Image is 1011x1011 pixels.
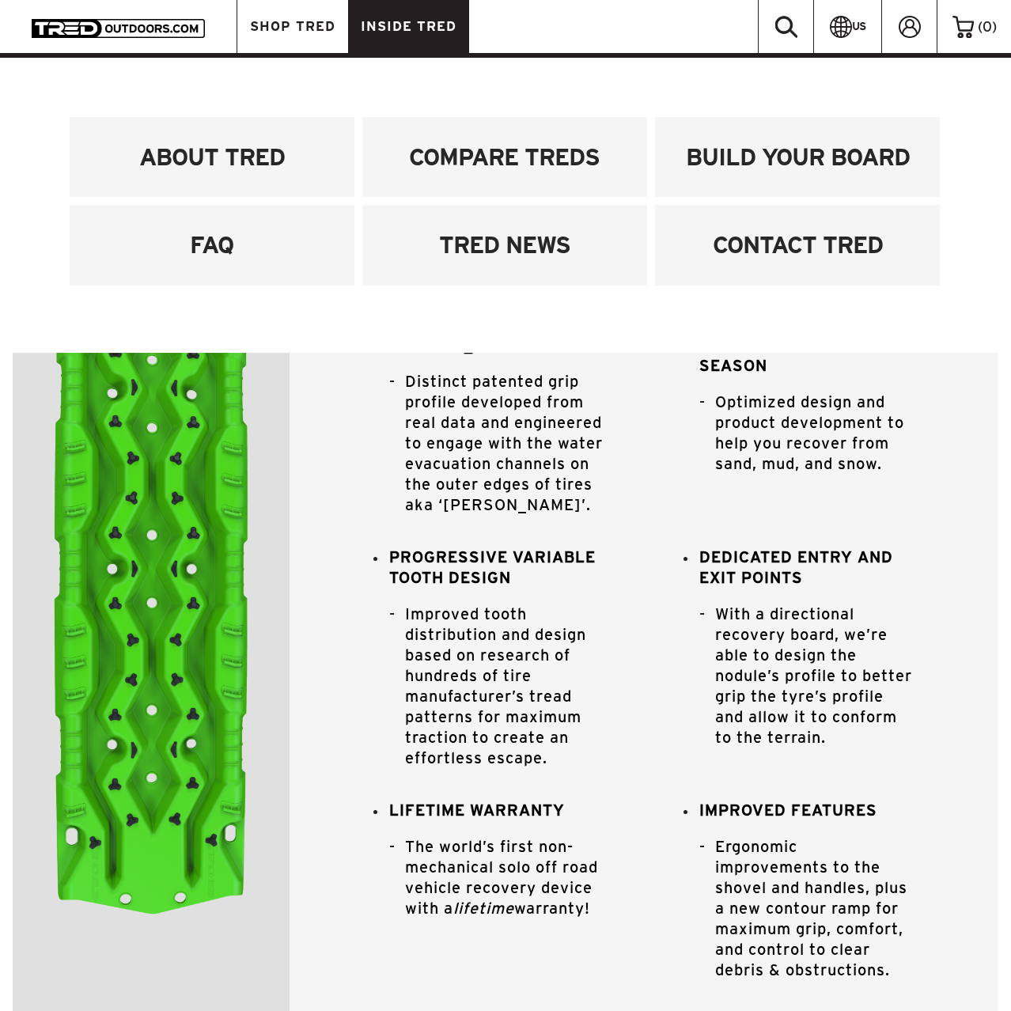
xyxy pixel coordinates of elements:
[978,20,997,34] span: ( )
[405,373,603,513] span: Distinct patented grip profile developed from real data and engineered to engage with the water e...
[715,838,907,979] span: Ergonomic improvements to the shovel and handles, plus a new contour ramp for maximum grip, comfo...
[405,838,598,917] span: The world’s first non-mechanical solo off road vehicle recovery device with a warranty!
[32,19,205,38] img: TRED Outdoors America
[389,336,578,354] strong: [PERSON_NAME]-LOCK
[362,205,647,285] a: TRED NEWS
[655,117,940,197] a: BUILD YOUR BOARD
[70,117,354,197] a: ABOUT TRED
[952,15,974,37] img: cart-icon
[49,218,253,920] img: TRED_Pro_ABOVE_GREEN_929fc7f6-c354-41bf-b956-40b3eae6f80e.png
[250,20,335,33] span: SHOP TRED
[389,801,565,819] strong: LIFETIME WARRANTY
[389,336,591,354] span: ™
[361,20,456,33] span: INSIDE TRED
[699,548,893,586] strong: DEDICATED ENTRY AND EXIT POINTS
[715,605,912,746] span: With a directional recovery board, we’re able to design the nodule’s profile to better grip the t...
[983,19,992,34] span: 0
[362,117,647,197] a: COMPARE TREDS
[715,393,904,472] span: Optimized design and product development to help you recover from sand, mud, and snow.
[389,548,596,586] strong: PROGRESSIVE VARIABLE TOOTH DESIGN
[405,605,586,767] span: Improved tooth distribution and design based on research of hundreds of tire manufacturer’s tread...
[70,205,354,285] a: FAQ
[699,336,845,374] strong: MADE FOR EVERY SEASON
[453,899,514,917] i: lifetime
[699,801,877,819] strong: IMPROVED FEATURES
[655,205,940,285] a: CONTACT TRED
